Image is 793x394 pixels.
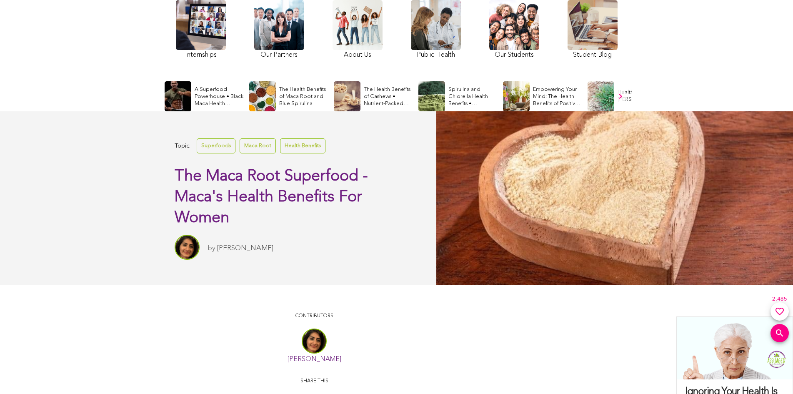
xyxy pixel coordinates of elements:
span: Topic: [175,141,190,152]
a: Health Benefits [280,138,325,153]
span: The Maca Root Superfood - Maca's Health Benefits For Women [175,168,368,226]
p: Share this [179,377,450,385]
a: Superfoods [197,138,235,153]
iframe: Chat Widget [751,354,793,394]
a: [PERSON_NAME] [217,245,273,252]
a: Maca Root [240,138,276,153]
span: by [208,245,215,252]
p: CONTRIBUTORS [179,312,450,320]
a: [PERSON_NAME] [288,356,341,363]
img: Sitara Darvish [175,235,200,260]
